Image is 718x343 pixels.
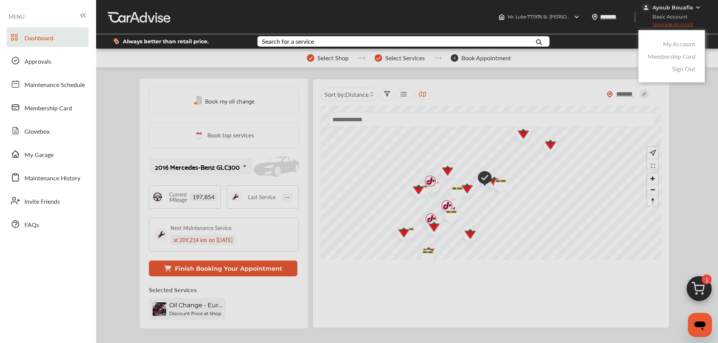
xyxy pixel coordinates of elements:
[24,150,54,160] span: My Garage
[7,121,89,140] a: Glovebox
[24,197,60,207] span: Invite Friends
[113,38,119,44] img: dollor_label_vector.a70140d1.svg
[663,40,695,48] a: My Account
[24,174,80,183] span: Maintenance History
[24,127,50,137] span: Glovebox
[702,274,712,284] span: 1
[24,34,54,43] span: Dashboard
[7,191,89,210] a: Invite Friends
[681,273,717,309] img: cart_icon.3d0951e8.svg
[648,52,695,61] a: Membership Card
[9,14,24,20] span: MENU
[7,51,89,70] a: Approvals
[672,64,695,73] a: Sign Out
[24,57,51,67] span: Approvals
[688,313,712,337] iframe: Button to launch messaging window
[24,80,85,90] span: Maintenance Schedule
[7,144,89,164] a: My Garage
[24,220,39,230] span: FAQs
[262,38,314,44] div: Search for a service
[24,104,72,113] span: Membership Card
[7,98,89,117] a: Membership Card
[7,74,89,94] a: Maintenance Schedule
[7,168,89,187] a: Maintenance History
[7,214,89,234] a: FAQs
[7,27,89,47] a: Dashboard
[123,39,209,44] span: Always better than retail price.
